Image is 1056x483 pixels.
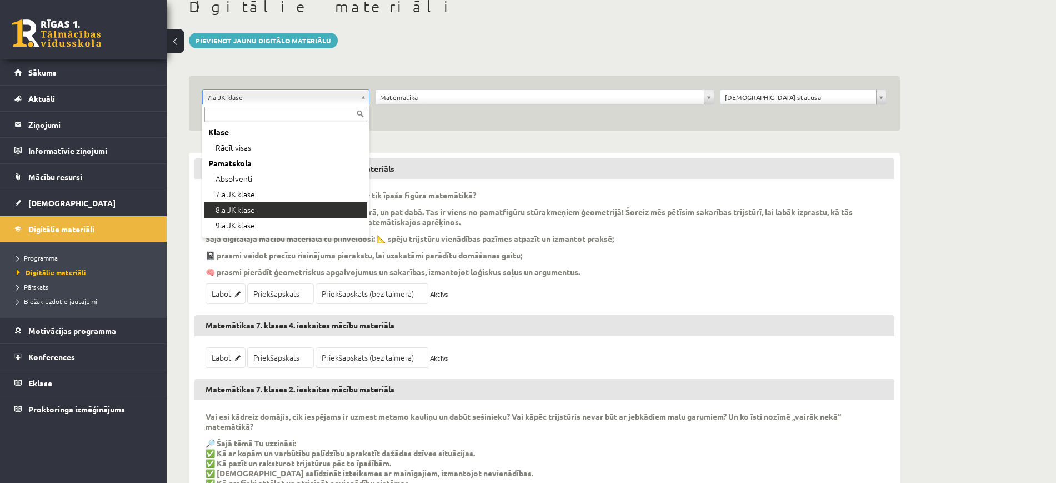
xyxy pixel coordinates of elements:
div: 9.a JK klase [204,218,367,233]
div: Absolventi [204,171,367,187]
div: Klase [204,125,367,140]
div: Rādīt visas [204,140,367,156]
div: Pamatskola [204,156,367,171]
div: 8.a JK klase [204,202,367,218]
div: 9.b JK klase [204,233,367,249]
div: 7.a JK klase [204,187,367,202]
